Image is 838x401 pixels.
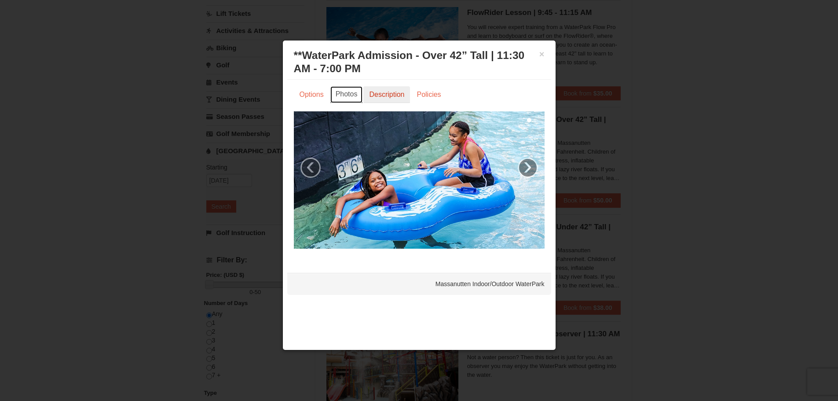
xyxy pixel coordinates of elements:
[518,158,538,178] a: ›
[294,111,545,249] img: 6619917-720-80b70c28.jpg
[411,86,446,103] a: Policies
[539,50,545,59] button: ×
[294,86,329,103] a: Options
[287,273,551,295] div: Massanutten Indoor/Outdoor WaterPark
[300,158,321,178] a: ‹
[294,49,545,75] h3: **WaterPark Admission - Over 42” Tall | 11:30 AM - 7:00 PM
[363,86,410,103] a: Description
[330,86,363,103] a: Photos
